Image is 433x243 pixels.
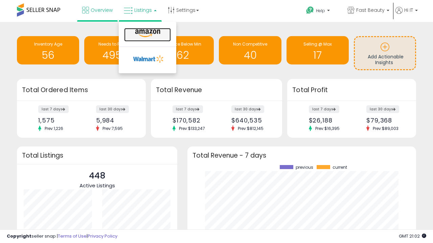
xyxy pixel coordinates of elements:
span: Inventory Age [34,41,62,47]
h3: Total Revenue [156,85,277,95]
div: $79,368 [366,117,404,124]
h3: Total Revenue - 7 days [192,153,411,158]
a: Selling @ Max 17 [287,36,349,64]
label: last 7 days [38,105,69,113]
span: Prev: $812,145 [234,126,267,131]
span: current [333,165,347,170]
a: Hi IT [395,7,418,22]
h1: 4956 [88,50,143,61]
label: last 30 days [231,105,264,113]
a: Terms of Use [58,233,87,239]
span: BB Price Below Min [164,41,201,47]
a: Help [301,1,341,22]
span: Prev: $89,003 [369,126,402,131]
div: 1,575 [38,117,76,124]
a: Add Actionable Insights [355,37,415,69]
span: Prev: 1,226 [41,126,67,131]
label: last 30 days [96,105,129,113]
h3: Total Listings [22,153,172,158]
a: Needs to Reprice 4956 [84,36,146,64]
label: last 7 days [173,105,203,113]
span: Active Listings [79,182,115,189]
h1: 40 [222,50,278,61]
span: Listings [134,7,152,13]
h1: 17 [290,50,345,61]
div: 5,984 [96,117,134,124]
i: Get Help [306,6,314,15]
p: 448 [79,169,115,182]
span: Fast Beauty [356,7,385,13]
div: $26,188 [309,117,347,124]
a: BB Price Below Min 62 [152,36,214,64]
strong: Copyright [7,233,31,239]
span: 2025-08-16 21:02 GMT [399,233,426,239]
a: Privacy Policy [88,233,117,239]
label: last 7 days [309,105,339,113]
span: Overview [91,7,113,13]
h3: Total Ordered Items [22,85,141,95]
h1: 56 [20,50,76,61]
span: Prev: $16,395 [312,126,343,131]
span: Help [316,8,325,13]
label: last 30 days [366,105,399,113]
span: Hi IT [404,7,413,13]
span: Prev: 7,595 [99,126,126,131]
a: Inventory Age 56 [17,36,79,64]
a: Non Competitive 40 [219,36,281,64]
span: Prev: $133,247 [176,126,208,131]
span: Needs to Reprice [98,41,133,47]
div: seller snap | | [7,233,117,240]
h3: Total Profit [292,85,411,95]
div: $170,582 [173,117,211,124]
span: Selling @ Max [303,41,332,47]
div: $640,535 [231,117,270,124]
h1: 62 [155,50,210,61]
span: previous [296,165,313,170]
span: Add Actionable Insights [368,53,404,66]
span: Non Competitive [233,41,267,47]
